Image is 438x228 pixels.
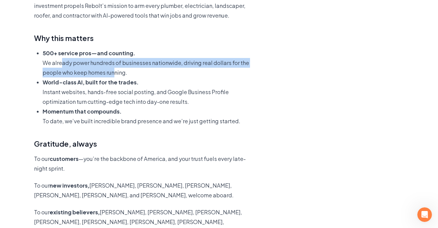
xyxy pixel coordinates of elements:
[43,108,122,115] b: Momentum that compounds.
[34,32,258,43] h3: Why this matters
[43,87,258,107] p: Instant websites, hands-free social posting, and Google Business Profile optimization turn cuttin...
[43,116,258,126] p: To date, we’ve built incredible brand presence and we’re just getting started.
[43,58,258,77] p: We already power hundreds of businesses nationwide, driving real dollars for the people who keep ...
[43,79,139,86] b: World-class AI, built for the trades.
[34,154,258,173] p: To our —you’re the backbone of America, and your trust fuels every late-night sprint.
[417,207,432,222] iframe: Intercom live chat
[34,138,258,149] h3: Gratitude, always
[34,181,258,200] p: To our [PERSON_NAME], [PERSON_NAME], [PERSON_NAME], [PERSON_NAME], [PERSON_NAME], and [PERSON_NAM...
[50,209,100,216] b: existing believers,
[50,155,78,162] b: customers
[50,182,89,189] b: new investors,
[43,49,135,56] b: 500+ service pros—and counting.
